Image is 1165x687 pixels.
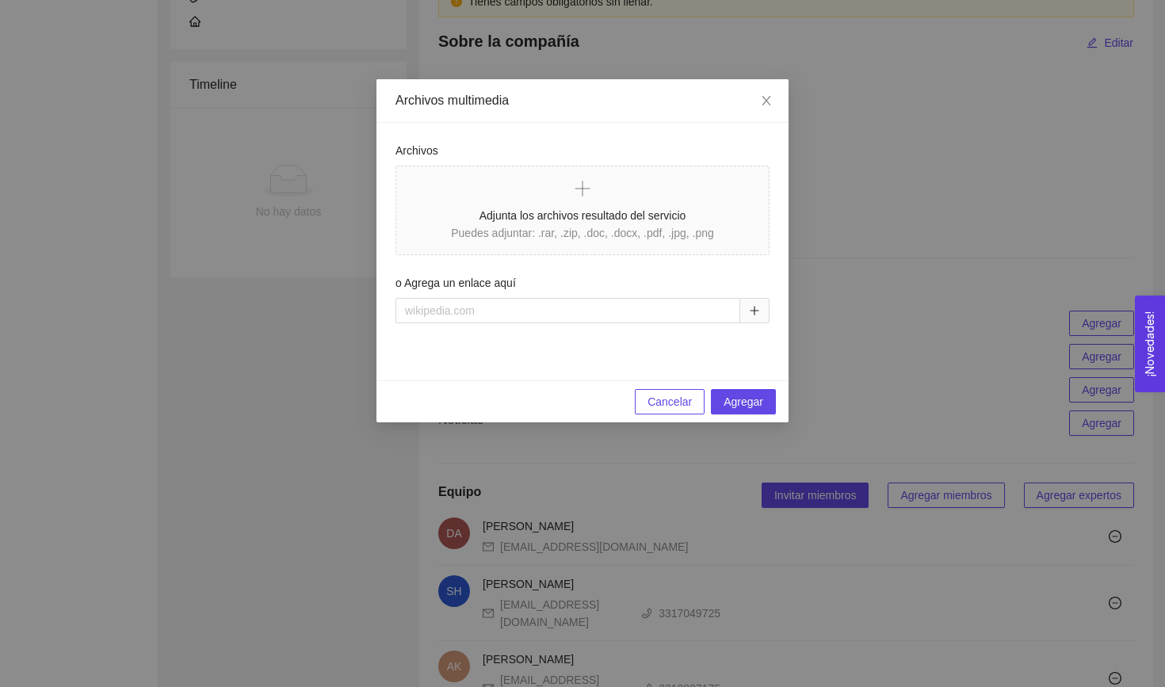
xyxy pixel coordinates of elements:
[749,305,760,316] span: plus
[396,166,769,254] span: Adjunta los archivos resultado del servicioPuedes adjuntar: .rar, .zip, .doc, .docx, .pdf, .jpg, ...
[451,227,714,239] span: Puedes adjuntar: .rar, .zip, .doc, .docx, .pdf, .jpg, .png
[711,389,776,414] button: Agregar
[451,207,714,224] span: Adjunta los archivos resultado del servicio
[395,274,516,292] label: o Agrega un enlace aquí
[395,142,438,159] label: Archivos
[1135,296,1165,392] button: Open Feedback Widget
[724,393,763,410] span: Agregar
[744,79,789,124] button: Close
[647,393,692,410] span: Cancelar
[573,179,592,198] span: plus
[395,92,770,109] div: Archivos multimedia
[635,389,705,414] button: Cancelar
[395,298,740,323] input: wikipedia.com
[760,94,773,107] span: close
